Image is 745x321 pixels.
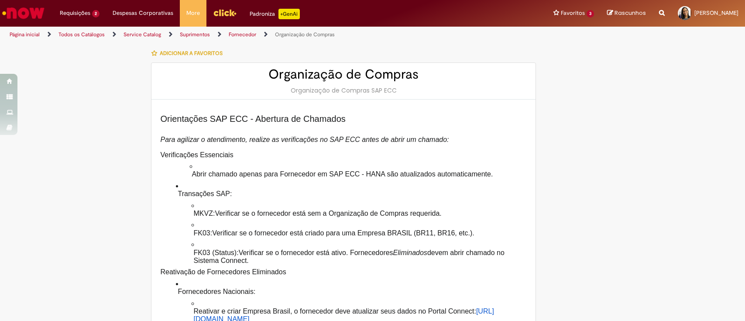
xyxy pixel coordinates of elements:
[160,268,527,276] h3: Reativação de Fornecedores Eliminados
[192,249,527,265] p: Verificar se o fornecedor está ativo. Fornecedores devem abrir chamado no Sistema Connect.
[160,136,449,143] strong: Para agilizar o atendimento, realize as verificações no SAP ECC antes de abrir um chamado:
[10,31,40,38] a: Página inicial
[1,4,46,22] img: ServiceNow
[160,67,527,82] h2: Organização de Compras
[229,31,256,38] a: Fornecedor
[180,31,210,38] a: Suprimentos
[160,86,527,95] div: Organização de Compras SAP ECC
[124,31,161,38] a: Service Catalog
[113,9,173,17] span: Despesas Corporativas
[393,249,427,256] em: Eliminados
[160,114,345,124] span: Orientações SAP ECC - Abertura de Chamados
[192,229,527,237] p: Verificar se o fornecedor está criado para uma Empresa BRASIL (BR11, BR16, etc.).
[607,9,646,17] a: Rascunhos
[250,9,300,19] div: Padroniza
[193,229,212,237] strong: FK03:
[92,10,100,17] span: 2
[213,6,237,19] img: click_logo_yellow_360x200.png
[160,151,527,159] h3: Verificações Essenciais
[561,9,585,17] span: Favoritos
[275,31,335,38] a: Organização de Compras
[60,9,90,17] span: Requisições
[151,44,227,62] button: Adicionar a Favoritos
[58,31,105,38] a: Todos os Catálogos
[694,9,738,17] span: [PERSON_NAME]
[186,9,200,17] span: More
[193,249,238,256] strong: FK03 (Status):
[190,170,527,178] p: Abrir chamado apenas para Fornecedor em SAP ECC - HANA são atualizados automaticamente.
[192,210,527,217] p: Verificar se o fornecedor está sem a Organização de Compras requerida.
[160,50,223,57] span: Adicionar a Favoritos
[278,9,300,19] p: +GenAi
[615,9,646,17] span: Rascunhos
[193,210,215,217] strong: MKVZ:
[178,288,255,295] strong: Fornecedores Nacionais:
[587,10,594,17] span: 3
[7,27,490,43] ul: Trilhas de página
[178,190,232,197] strong: Transações SAP:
